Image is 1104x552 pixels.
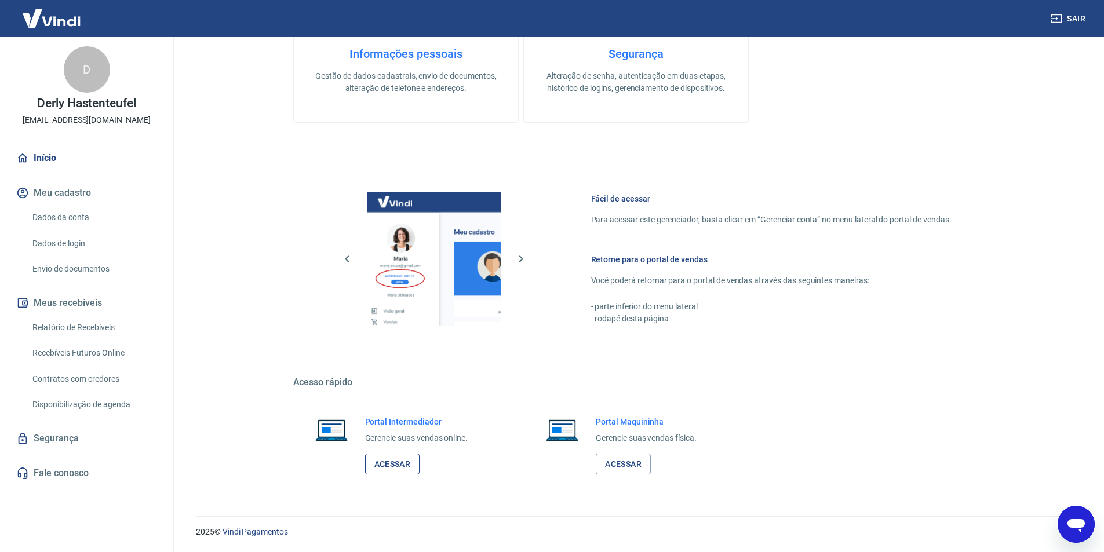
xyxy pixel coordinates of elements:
a: Dados da conta [28,206,159,229]
a: Relatório de Recebíveis [28,316,159,339]
p: Derly Hastenteufel [37,97,136,109]
h6: Portal Maquininha [596,416,697,427]
img: Vindi [14,1,89,36]
a: Início [14,145,159,171]
h6: Retorne para o portal de vendas [591,254,952,265]
img: Imagem de um notebook aberto [538,416,586,444]
a: Segurança [14,426,159,451]
p: Gerencie suas vendas online. [365,432,468,444]
p: Para acessar este gerenciador, basta clicar em “Gerenciar conta” no menu lateral do portal de ven... [591,214,952,226]
a: Dados de login [28,232,159,255]
button: Sair [1048,8,1090,30]
p: Você poderá retornar para o portal de vendas através das seguintes maneiras: [591,275,952,287]
a: Acessar [596,454,651,475]
a: Acessar [365,454,420,475]
p: 2025 © [196,526,1076,538]
img: Imagem da dashboard mostrando o botão de gerenciar conta na sidebar no lado esquerdo [367,192,501,326]
p: - parte inferior do menu lateral [591,301,952,313]
h6: Portal Intermediador [365,416,468,427]
h4: Informações pessoais [312,47,500,61]
p: - rodapé desta página [591,313,952,325]
p: Gestão de dados cadastrais, envio de documentos, alteração de telefone e endereços. [312,70,500,94]
a: Vindi Pagamentos [223,527,288,536]
p: Alteração de senha, autenticação em duas etapas, histórico de logins, gerenciamento de dispositivos. [542,70,730,94]
a: Recebíveis Futuros Online [28,341,159,365]
p: [EMAIL_ADDRESS][DOMAIN_NAME] [23,114,151,126]
a: Envio de documentos [28,257,159,281]
a: Fale conosco [14,460,159,486]
h4: Segurança [542,47,730,61]
iframe: Botão para abrir a janela de mensagens [1058,506,1095,543]
p: Gerencie suas vendas física. [596,432,697,444]
a: Disponibilização de agenda [28,393,159,416]
h5: Acesso rápido [293,376,979,388]
a: Contratos com credores [28,367,159,391]
h6: Fácil de acessar [591,193,952,204]
button: Meus recebíveis [14,290,159,316]
button: Meu cadastro [14,180,159,206]
div: D [64,46,110,93]
img: Imagem de um notebook aberto [307,416,356,444]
